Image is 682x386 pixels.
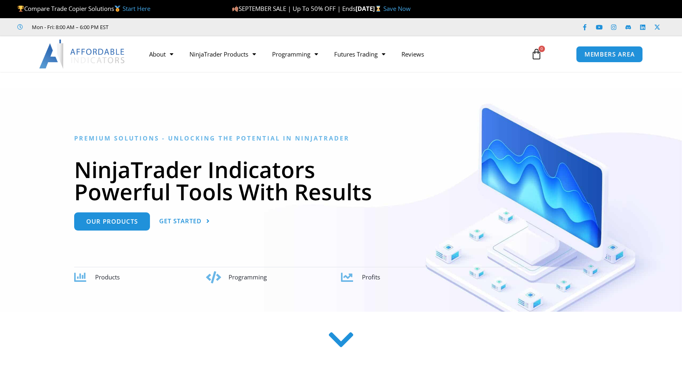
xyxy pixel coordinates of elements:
[519,42,554,66] a: 0
[74,134,608,142] h6: Premium Solutions - Unlocking the Potential in NinjaTrader
[74,212,150,231] a: Our Products
[17,4,150,13] span: Compare Trade Copier Solutions
[18,6,24,12] img: 🏆
[141,45,522,63] nav: Menu
[232,4,356,13] span: SEPTEMBER SALE | Up To 50% OFF | Ends
[362,273,380,281] span: Profits
[159,218,202,224] span: Get Started
[375,6,381,12] img: ⌛
[584,51,635,57] span: MEMBERS AREA
[232,6,238,12] img: 🍂
[159,212,210,231] a: Get Started
[356,4,383,13] strong: [DATE]
[30,22,108,32] span: Mon - Fri: 8:00 AM – 6:00 PM EST
[120,23,241,31] iframe: Customer reviews powered by Trustpilot
[576,46,643,63] a: MEMBERS AREA
[181,45,264,63] a: NinjaTrader Products
[264,45,326,63] a: Programming
[393,45,432,63] a: Reviews
[383,4,411,13] a: Save Now
[326,45,393,63] a: Futures Trading
[114,6,121,12] img: 🥇
[86,218,138,224] span: Our Products
[539,46,545,52] span: 0
[39,40,126,69] img: LogoAI | Affordable Indicators – NinjaTrader
[74,158,608,203] h1: NinjaTrader Indicators Powerful Tools With Results
[229,273,267,281] span: Programming
[95,273,120,281] span: Products
[141,45,181,63] a: About
[123,4,150,13] a: Start Here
